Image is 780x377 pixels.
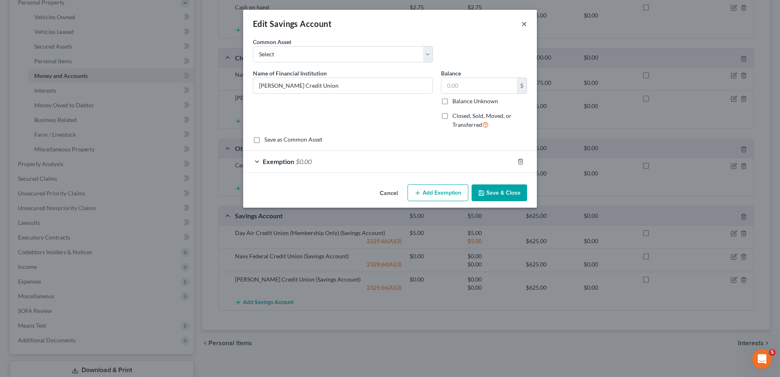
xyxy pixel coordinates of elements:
[264,135,322,144] label: Save as Common Asset
[452,97,498,105] label: Balance Unknown
[373,185,404,202] button: Cancel
[408,184,468,202] button: Add Exemption
[253,18,332,29] div: Edit Savings Account
[752,349,772,369] iframe: Intercom live chat
[441,78,517,93] input: 0.00
[263,157,294,165] span: Exemption
[253,38,291,46] label: Common Asset
[521,19,527,29] button: ×
[296,157,312,165] span: $0.00
[253,70,327,77] span: Name of Financial Institution
[441,69,461,78] label: Balance
[769,349,776,356] span: 5
[472,184,527,202] button: Save & Close
[517,78,527,93] div: $
[253,78,432,93] input: Enter name...
[452,112,512,128] span: Closed, Sold, Moved, or Transferred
